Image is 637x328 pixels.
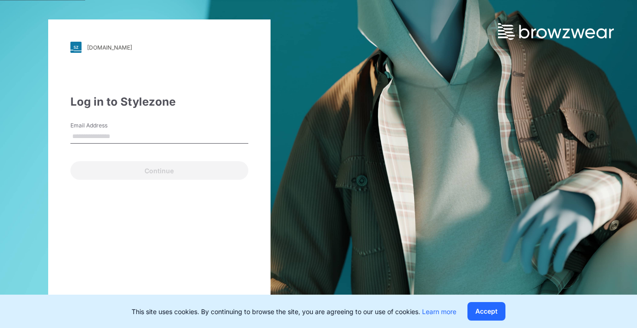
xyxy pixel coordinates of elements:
label: Email Address [70,121,135,130]
a: [DOMAIN_NAME] [70,42,248,53]
img: svg+xml;base64,PHN2ZyB3aWR0aD0iMjgiIGhlaWdodD0iMjgiIHZpZXdCb3g9IjAgMCAyOCAyOCIgZmlsbD0ibm9uZSIgeG... [70,42,82,53]
img: browzwear-logo.73288ffb.svg [498,23,614,40]
a: Learn more [422,308,456,315]
p: This site uses cookies. By continuing to browse the site, you are agreeing to our use of cookies. [132,307,456,316]
button: Accept [467,302,505,321]
div: Log in to Stylezone [70,94,248,110]
div: [DOMAIN_NAME] [87,44,132,51]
